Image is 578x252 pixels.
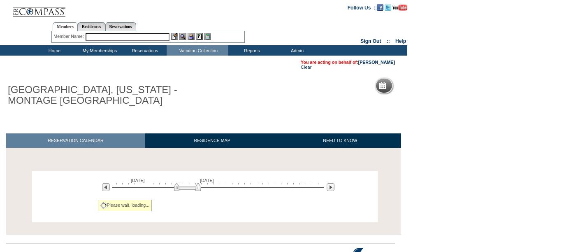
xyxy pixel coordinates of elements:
[377,5,383,9] a: Become our fan on Facebook
[301,65,311,70] a: Clear
[385,4,391,11] img: Follow us on Twitter
[100,202,107,209] img: spinner2.gif
[327,183,334,191] img: Next
[358,60,395,65] a: [PERSON_NAME]
[392,5,407,11] img: Subscribe to our YouTube Channel
[360,38,381,44] a: Sign Out
[53,22,78,31] a: Members
[105,22,136,31] a: Reservations
[387,38,390,44] span: ::
[179,33,186,40] img: View
[53,33,85,40] div: Member Name:
[76,45,121,56] td: My Memberships
[78,22,105,31] a: Residences
[98,200,152,211] div: Please wait, loading...
[145,133,279,148] a: RESIDENCE MAP
[131,178,145,183] span: [DATE]
[228,45,274,56] td: Reports
[377,4,383,11] img: Become our fan on Facebook
[200,178,214,183] span: [DATE]
[31,45,76,56] td: Home
[196,33,203,40] img: Reservations
[188,33,195,40] img: Impersonate
[395,38,406,44] a: Help
[171,33,178,40] img: b_edit.gif
[301,60,395,65] span: You are acting on behalf of:
[390,83,453,89] h5: Reservation Calendar
[121,45,167,56] td: Reservations
[385,5,391,9] a: Follow us on Twitter
[167,45,228,56] td: Vacation Collection
[102,183,110,191] img: Previous
[348,4,377,11] td: Follow Us ::
[204,33,211,40] img: b_calculator.gif
[274,45,319,56] td: Admin
[279,133,401,148] a: NEED TO KNOW
[6,83,190,108] h1: [GEOGRAPHIC_DATA], [US_STATE] - MONTAGE [GEOGRAPHIC_DATA]
[392,5,407,9] a: Subscribe to our YouTube Channel
[6,133,145,148] a: RESERVATION CALENDAR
